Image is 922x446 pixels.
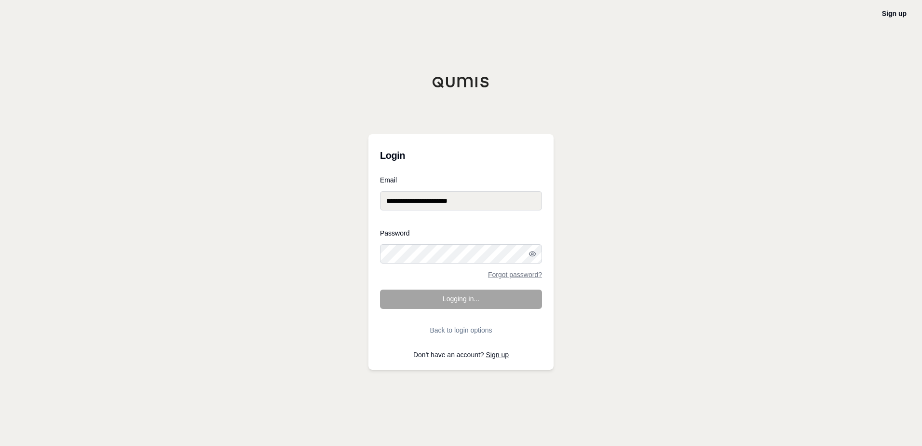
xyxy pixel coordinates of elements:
a: Sign up [882,10,907,17]
label: Password [380,230,542,237]
img: Qumis [432,76,490,88]
a: Forgot password? [488,271,542,278]
p: Don't have an account? [380,351,542,358]
h3: Login [380,146,542,165]
a: Sign up [486,351,509,359]
label: Email [380,177,542,183]
button: Back to login options [380,321,542,340]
